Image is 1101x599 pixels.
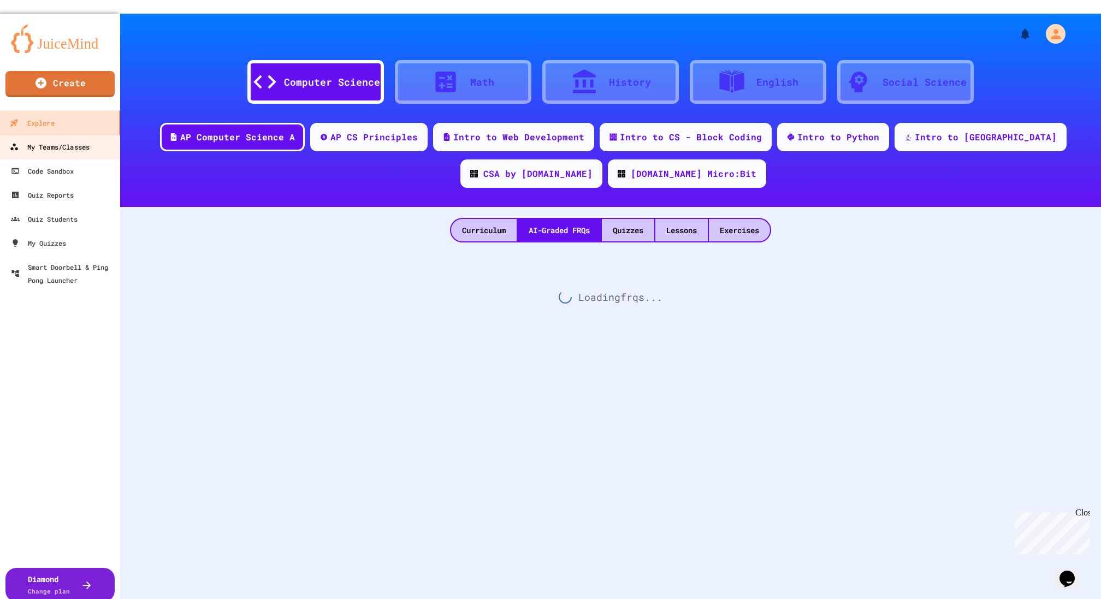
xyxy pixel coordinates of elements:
div: Quizzes [602,219,654,241]
div: My Teams/Classes [10,140,90,154]
div: CSA by [DOMAIN_NAME] [483,167,593,180]
div: My Account [1034,21,1068,46]
div: Quiz Reports [11,188,74,201]
iframe: chat widget [1010,508,1090,554]
div: Diamond [28,573,70,596]
div: English [756,75,798,90]
div: Intro to Python [797,131,879,144]
div: Computer Science [284,75,380,90]
div: AP Computer Science A [180,131,295,144]
iframe: chat widget [1055,555,1090,588]
div: Quiz Students [11,212,78,226]
div: Explore [10,116,55,130]
div: My Notifications [998,25,1034,43]
div: AI-Graded FRQs [518,219,601,241]
div: Math [470,75,494,90]
div: Curriculum [451,219,517,241]
div: Lessons [655,219,708,241]
div: Chat with us now!Close [4,4,75,69]
div: My Quizzes [11,236,66,250]
img: logo-orange.svg [11,25,109,53]
div: Intro to Web Development [453,131,584,144]
div: Smart Doorbell & Ping Pong Launcher [11,260,116,287]
div: Intro to [GEOGRAPHIC_DATA] [915,131,1057,144]
div: History [609,75,651,90]
div: [DOMAIN_NAME] Micro:Bit [631,167,756,180]
div: AP CS Principles [330,131,418,144]
img: CODE_logo_RGB.png [470,170,478,177]
div: Code Sandbox [11,164,74,177]
div: Loading frq s... [120,242,1101,352]
span: Change plan [28,587,70,595]
a: Create [5,71,115,97]
div: Exercises [709,219,770,241]
div: Social Science [883,75,967,90]
img: CODE_logo_RGB.png [618,170,625,177]
div: Intro to CS - Block Coding [620,131,762,144]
